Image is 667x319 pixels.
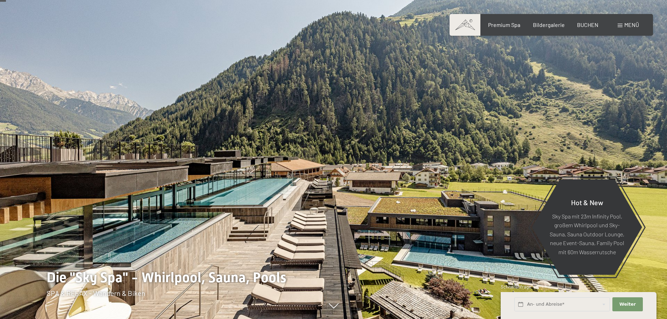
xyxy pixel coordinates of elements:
[571,198,603,206] span: Hot & New
[619,301,636,307] span: Weiter
[533,21,565,28] a: Bildergalerie
[549,211,625,256] p: Sky Spa mit 23m Infinity Pool, großem Whirlpool und Sky-Sauna, Sauna Outdoor Lounge, neue Event-S...
[488,21,520,28] a: Premium Spa
[531,179,642,275] a: Hot & New Sky Spa mit 23m Infinity Pool, großem Whirlpool und Sky-Sauna, Sauna Outdoor Lounge, ne...
[612,297,642,312] button: Weiter
[501,284,531,290] span: Schnellanfrage
[577,21,598,28] a: BUCHEN
[624,21,639,28] span: Menü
